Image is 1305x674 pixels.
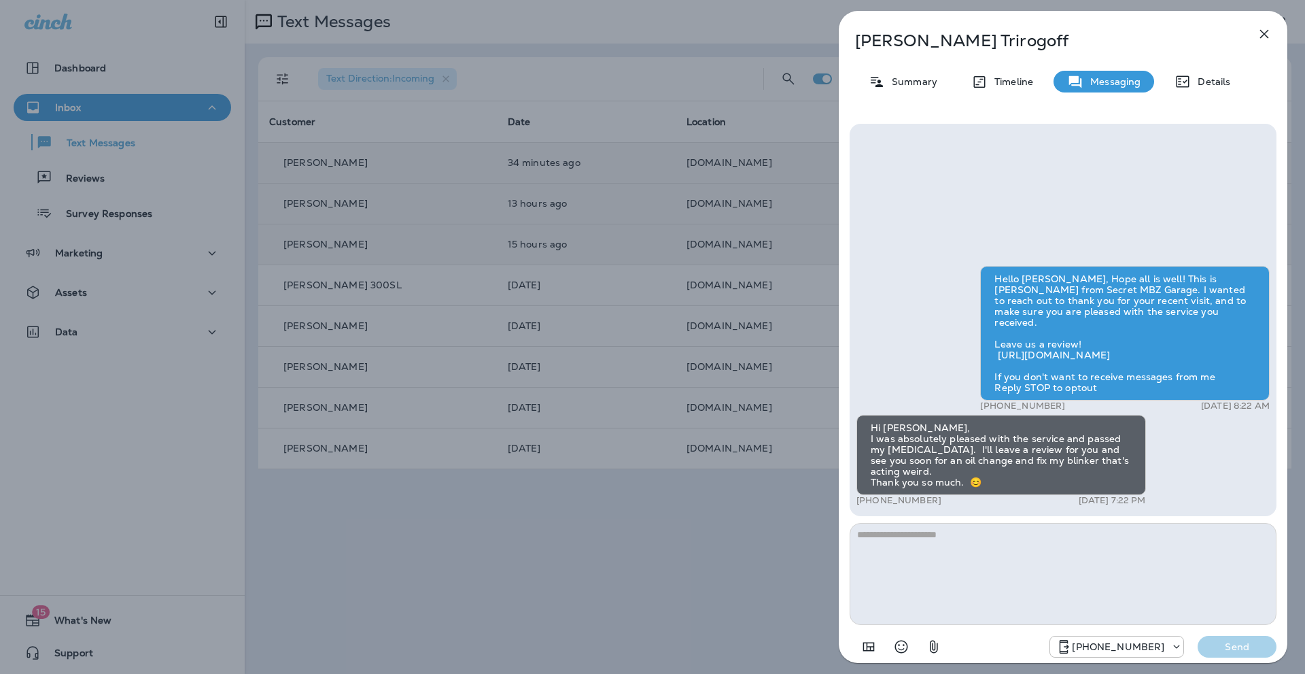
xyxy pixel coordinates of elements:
[1079,495,1146,506] p: [DATE] 7:22 PM
[855,31,1226,50] p: [PERSON_NAME] Trirogoff
[888,633,915,660] button: Select an emoji
[1072,641,1164,652] p: [PHONE_NUMBER]
[1083,76,1141,87] p: Messaging
[856,415,1146,495] div: Hi [PERSON_NAME], I was absolutely pleased with the service and passed my [MEDICAL_DATA]. I'll le...
[988,76,1033,87] p: Timeline
[855,633,882,660] button: Add in a premade template
[980,266,1270,401] div: Hello [PERSON_NAME], Hope all is well! This is [PERSON_NAME] from Secret MBZ Garage. I wanted to ...
[1201,401,1270,411] p: [DATE] 8:22 AM
[1191,76,1230,87] p: Details
[980,401,1065,411] p: [PHONE_NUMBER]
[885,76,937,87] p: Summary
[1050,639,1183,655] div: +1 (424) 433-6149
[856,495,941,506] p: [PHONE_NUMBER]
